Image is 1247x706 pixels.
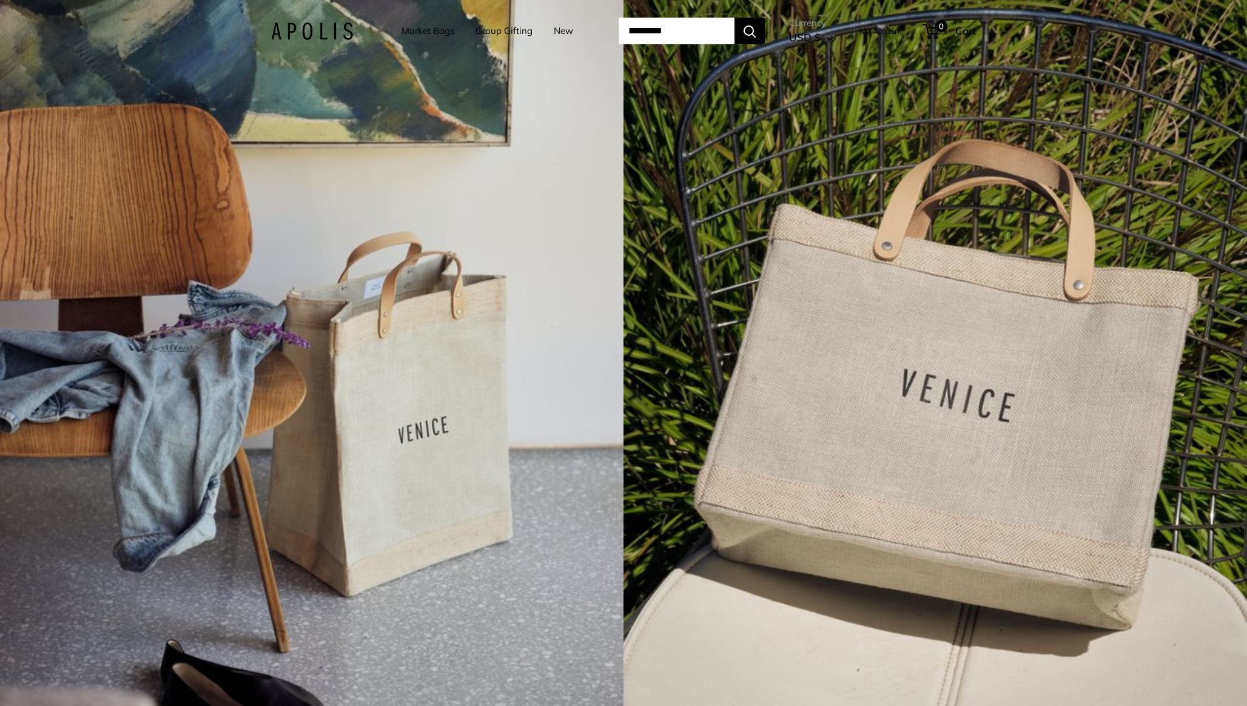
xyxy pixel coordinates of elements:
[924,21,976,41] a: 0 Cart
[476,22,533,39] a: Group Gifting
[789,28,833,47] button: USD $
[734,18,765,44] button: Search
[554,22,573,39] a: New
[271,22,353,40] img: Apolis
[955,24,976,37] span: Cart
[619,18,734,44] input: Search...
[402,22,454,39] a: Market Bags
[859,24,902,38] a: My Account
[789,15,833,32] span: Currency
[935,20,947,32] span: 0
[789,31,821,44] span: USD $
